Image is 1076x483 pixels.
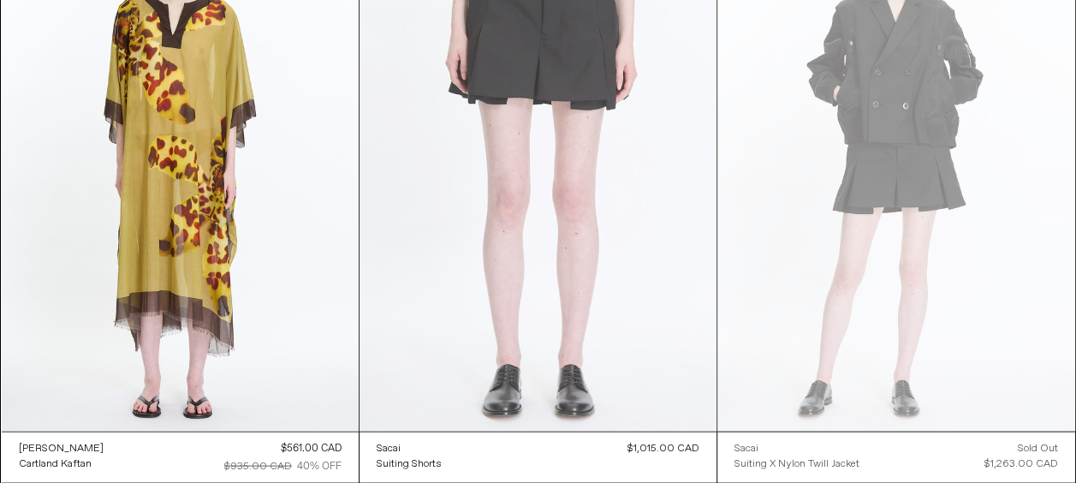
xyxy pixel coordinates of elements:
[984,456,1058,471] div: $1,263.00 CAD
[377,441,401,456] div: Sacai
[19,440,104,456] a: [PERSON_NAME]
[224,458,292,474] div: $935.00 CAD
[734,456,859,471] a: Suiting x Nylon Twill Jacket
[377,456,442,471] a: Suiting Shorts
[297,458,342,474] div: 40% OFF
[19,456,104,471] a: Cartland Kaftan
[377,440,442,456] a: Sacai
[1018,440,1058,456] div: Sold out
[627,440,699,456] div: $1,015.00 CAD
[19,441,104,456] div: [PERSON_NAME]
[19,456,92,471] div: Cartland Kaftan
[281,440,342,456] div: $561.00 CAD
[734,440,859,456] a: Sacai
[734,441,758,456] div: Sacai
